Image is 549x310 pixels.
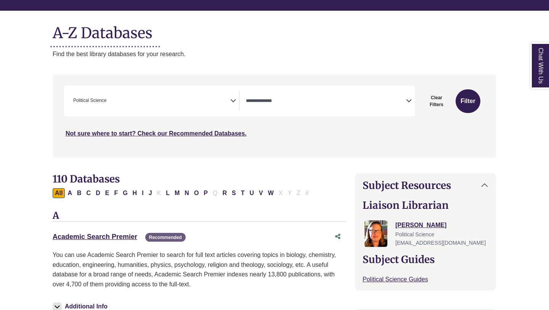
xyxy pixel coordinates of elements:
[146,188,154,198] button: Filter Results J
[257,188,265,198] button: Filter Results V
[164,188,172,198] button: Filter Results L
[140,188,146,198] button: Filter Results I
[230,188,238,198] button: Filter Results S
[65,188,74,198] button: Filter Results A
[419,89,454,113] button: Clear Filters
[108,98,111,105] textarea: Search
[172,188,182,198] button: Filter Results M
[145,233,186,242] span: Recommended
[363,199,488,211] h2: Liaison Librarian
[395,222,446,228] a: [PERSON_NAME]
[53,18,496,42] h1: A-Z Databases
[182,188,191,198] button: Filter Results N
[201,188,210,198] button: Filter Results P
[73,97,106,104] span: Political Science
[120,188,130,198] button: Filter Results G
[53,49,496,59] p: Find the best library databases for your research.
[75,188,84,198] button: Filter Results B
[84,188,93,198] button: Filter Results C
[220,188,229,198] button: Filter Results R
[246,98,406,105] textarea: Search
[456,89,480,113] button: Submit for Search Results
[103,188,112,198] button: Filter Results E
[395,231,434,237] span: Political Science
[330,229,345,244] button: Share this database
[247,188,256,198] button: Filter Results U
[363,253,488,265] h2: Subject Guides
[395,240,486,246] span: [EMAIL_ADDRESS][DOMAIN_NAME]
[53,173,120,185] span: 110 Databases
[130,188,140,198] button: Filter Results H
[53,188,65,198] button: All
[93,188,103,198] button: Filter Results D
[53,74,496,157] nav: Search filters
[53,189,312,196] div: Alpha-list to filter by first letter of database name
[239,188,247,198] button: Filter Results T
[364,220,387,247] img: Jessica Moore
[192,188,201,198] button: Filter Results O
[112,188,120,198] button: Filter Results F
[53,250,345,289] p: You can use Academic Search Premier to search for full text articles covering topics in biology, ...
[53,210,345,222] h3: A
[355,173,496,197] button: Subject Resources
[70,97,106,104] li: Political Science
[266,188,276,198] button: Filter Results W
[53,233,137,241] a: Academic Search Premier
[66,130,247,137] a: Not sure where to start? Check our Recommended Databases.
[363,276,428,283] a: Political Science Guides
